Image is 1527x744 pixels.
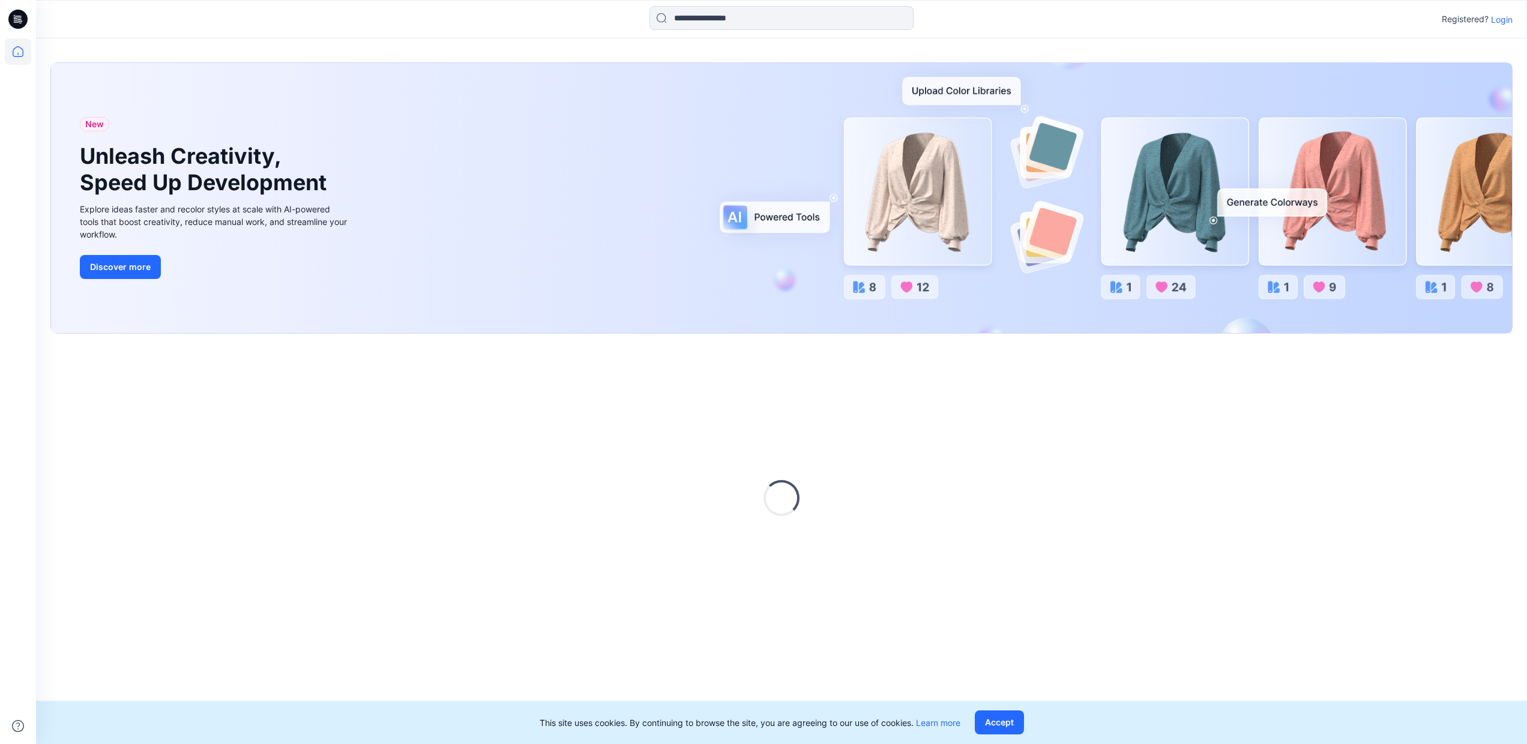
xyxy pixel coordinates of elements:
[80,255,350,279] a: Discover more
[916,718,960,728] a: Learn more
[1491,13,1513,26] p: Login
[80,203,350,241] div: Explore ideas faster and recolor styles at scale with AI-powered tools that boost creativity, red...
[540,716,960,729] p: This site uses cookies. By continuing to browse the site, you are agreeing to our use of cookies.
[1442,12,1489,26] p: Registered?
[80,255,161,279] button: Discover more
[80,143,332,195] h1: Unleash Creativity, Speed Up Development
[975,710,1024,734] button: Accept
[85,117,104,131] span: New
